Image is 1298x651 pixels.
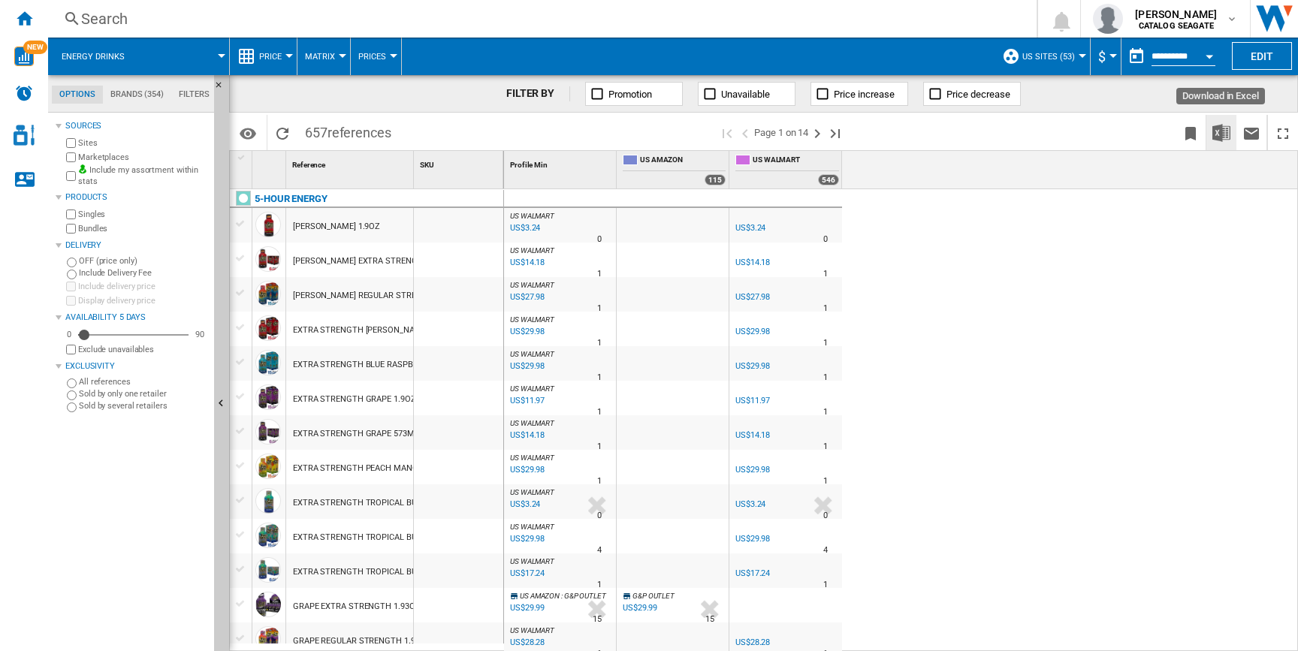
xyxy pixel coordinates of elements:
input: Include my assortment within stats [66,167,76,185]
div: Last updated : Monday, 18 August 2025 08:45 [508,463,545,478]
md-slider: Availability [78,327,189,342]
label: All references [79,376,208,387]
span: NEW [23,41,47,54]
span: Price decrease [946,89,1010,100]
button: US sites (53) [1022,38,1082,75]
div: US$29.98 [735,534,770,544]
button: Hide [214,75,232,102]
div: US$28.28 [735,637,770,647]
button: Maximize [1268,115,1298,150]
span: US WALMART [510,488,554,496]
span: 657 [297,115,399,146]
div: Delivery Time : 1 day [597,577,602,592]
div: EXTRA STRENGTH TROPICAL BURST 1.9OZ 6PACK [293,555,483,589]
label: Marketplaces [78,152,208,163]
label: OFF (price only) [79,255,208,267]
div: Delivery Time : 1 day [823,439,828,454]
div: EXTRA STRENGTH GRAPE 1.9OZ 15PACK [293,382,447,417]
input: Sold by several retailers [67,402,77,412]
div: SKU Sort None [417,151,503,174]
div: Last updated : Monday, 18 August 2025 08:19 [508,359,545,374]
span: US WALMART [510,281,554,289]
img: wise-card.svg [14,47,34,66]
div: Delivery Time : 1 day [823,577,828,592]
span: US WALMART [510,350,554,358]
div: US$14.18 [733,255,770,270]
div: [PERSON_NAME] REGULAR STRENGTH 1.93OZ 15PACK [293,279,499,313]
span: US WALMART [510,212,554,220]
div: Delivery Time : 1 day [597,370,602,385]
div: Delivery Time : 1 day [823,336,828,351]
div: EXTRA STRENGTH PEACH MANGO 1.9OZ 15PACK [293,451,479,486]
button: Open calendar [1196,41,1223,68]
div: Delivery Time : 1 day [823,405,828,420]
div: Energy drinks [56,38,222,75]
button: Promotion [585,82,683,106]
label: Include Delivery Fee [79,267,208,279]
div: US$14.18 [735,258,770,267]
span: US WALMART [510,557,554,565]
div: Last updated : Monday, 18 August 2025 08:22 [508,635,545,650]
div: FILTER BY [506,86,570,101]
input: Bundles [66,224,76,234]
label: Exclude unavailables [78,344,208,355]
span: US WALMART [510,626,554,634]
div: Reference Sort None [289,151,413,174]
md-tab-item: Options [52,86,103,104]
span: references [328,125,391,140]
md-tab-item: Brands (354) [103,86,171,104]
div: US sites (53) [1002,38,1082,75]
div: Delivery [65,240,208,252]
span: Price increase [834,89,895,100]
div: Click to filter on that brand [255,190,328,208]
span: Matrix [305,52,335,62]
div: 115 offers sold by US AMAZON [705,174,726,185]
span: US WALMART [510,315,554,324]
div: Delivery Time : 1 day [597,474,602,489]
span: G&P OUTLET [632,592,675,600]
div: Delivery Time : 1 day [823,267,828,282]
div: US$27.98 [735,292,770,302]
span: US WALMART [510,384,554,393]
span: US AMAZON [640,155,726,167]
span: US WALMART [510,419,554,427]
div: Delivery Time : 1 day [823,301,828,316]
div: US$29.98 [735,327,770,336]
img: profile.jpg [1093,4,1123,34]
div: EXTRA STRENGTH GRAPE 573ML 6PACK [293,417,445,451]
div: Last updated : Monday, 18 August 2025 07:23 [508,428,545,443]
div: Sort None [255,151,285,174]
div: US AMAZON 115 offers sold by US AMAZON [620,151,729,188]
button: Edit [1232,42,1292,70]
span: $ [1098,49,1106,65]
div: Exclusivity [65,360,208,372]
button: Prices [358,38,394,75]
div: Availability 5 Days [65,312,208,324]
div: Search [81,8,998,29]
div: US$29.99 [620,601,657,616]
input: Singles [66,209,76,219]
span: Page 1 on 14 [754,115,808,150]
div: Delivery Time : 1 day [823,370,828,385]
div: EXTRA STRENGTH [PERSON_NAME] 1.9OZ 15PACK [293,313,484,348]
button: First page [718,115,736,150]
img: excel-24x24.png [1212,124,1230,142]
div: Delivery Time : 1 day [597,267,602,282]
div: US$29.98 [735,361,770,371]
div: US$3.24 [733,497,765,512]
div: US$29.98 [733,359,770,374]
input: Sites [66,138,76,148]
div: US$29.98 [733,324,770,339]
span: SKU [420,161,434,169]
button: Unavailable [698,82,795,106]
button: Bookmark this report [1176,115,1206,150]
button: Reload [267,115,297,150]
div: EXTRA STRENGTH TROPICAL BURST 1.93OZ [293,486,460,520]
button: $ [1098,38,1113,75]
div: Last updated : Monday, 18 August 2025 07:43 [508,324,545,339]
img: cosmetic-logo.svg [14,125,35,146]
div: EXTRA STRENGTH BLUE RASPBERRY 1.93OZ 15PACK [293,348,493,382]
button: Energy drinks [62,38,140,75]
input: OFF (price only) [67,258,77,267]
div: US$11.97 [735,396,770,405]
